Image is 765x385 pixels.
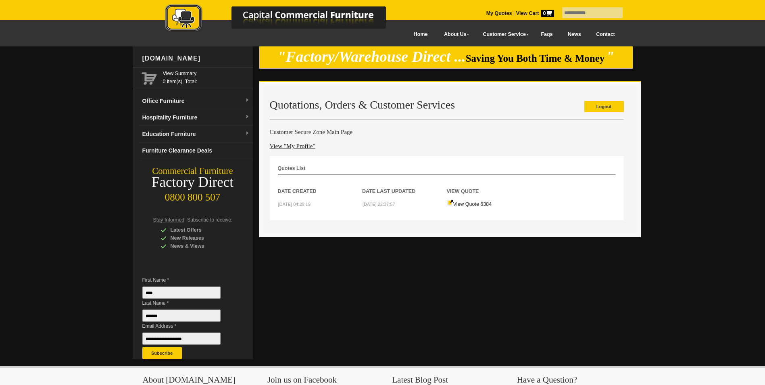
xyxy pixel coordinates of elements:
a: Office Furnituredropdown [139,93,253,109]
span: 0 item(s), Total: [163,69,250,84]
div: 0800 800 507 [133,188,253,203]
button: Subscribe [142,347,182,359]
a: Contact [588,25,622,44]
a: View Cart0 [515,10,554,16]
a: Faqs [534,25,561,44]
img: Capital Commercial Furniture Logo [143,4,425,33]
div: [DOMAIN_NAME] [139,46,253,71]
em: "Factory/Warehouse Direct ... [277,48,466,65]
span: Stay Informed [153,217,185,223]
a: Furniture Clearance Deals [139,142,253,159]
strong: View Cart [516,10,554,16]
div: Commercial Furniture [133,165,253,177]
th: Date Created [278,175,363,195]
img: dropdown [245,131,250,136]
h2: Quotations, Orders & Customer Services [270,99,624,111]
em: " [606,48,615,65]
a: Logout [584,101,624,112]
a: View "My Profile" [270,143,315,149]
img: Quote-icon [447,199,453,206]
input: Last Name * [142,310,221,322]
th: Date Last Updated [362,175,447,195]
a: About Us [435,25,474,44]
span: First Name * [142,276,233,284]
span: Last Name * [142,299,233,307]
span: Saving You Both Time & Money [466,53,605,64]
span: Email Address * [142,322,233,330]
small: [DATE] 04:29:19 [278,202,311,207]
input: Email Address * [142,333,221,345]
a: View Summary [163,69,250,77]
a: News [560,25,588,44]
span: 0 [541,10,554,17]
a: Education Furnituredropdown [139,126,253,142]
a: Hospitality Furnituredropdown [139,109,253,126]
img: dropdown [245,115,250,119]
img: dropdown [245,98,250,103]
input: First Name * [142,287,221,299]
small: [DATE] 22:37:57 [363,202,395,207]
a: Customer Service [474,25,533,44]
div: News & Views [161,242,237,250]
strong: Quotes List [278,165,306,171]
span: Subscribe to receive: [187,217,232,223]
div: Latest Offers [161,226,237,234]
th: View Quote [447,175,532,195]
h4: Customer Secure Zone Main Page [270,128,624,136]
a: View Quote 6384 [447,201,492,207]
div: Factory Direct [133,177,253,188]
a: My Quotes [486,10,512,16]
a: Capital Commercial Furniture Logo [143,4,425,36]
div: New Releases [161,234,237,242]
